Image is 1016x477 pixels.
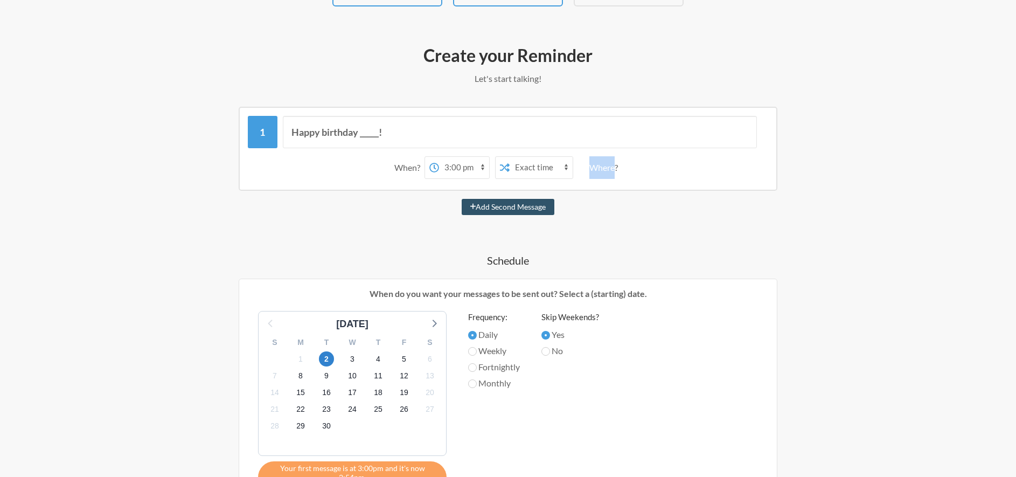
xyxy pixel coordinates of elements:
[288,334,314,351] div: M
[196,72,820,85] p: Let's start talking!
[422,402,437,417] span: Monday, October 27, 2025
[196,44,820,67] h2: Create your Reminder
[293,402,308,417] span: Wednesday, October 22, 2025
[468,328,520,341] label: Daily
[468,347,477,356] input: Weekly
[541,311,599,323] label: Skip Weekends?
[468,331,477,340] input: Daily
[589,156,622,179] div: Where?
[468,379,477,388] input: Monthly
[293,419,308,434] span: Wednesday, October 29, 2025
[371,402,386,417] span: Saturday, October 25, 2025
[319,419,334,434] span: Thursday, October 30, 2025
[371,368,386,383] span: Saturday, October 11, 2025
[267,368,282,383] span: Tuesday, October 7, 2025
[267,385,282,400] span: Tuesday, October 14, 2025
[345,385,360,400] span: Friday, October 17, 2025
[345,402,360,417] span: Friday, October 24, 2025
[283,116,757,148] input: Message
[267,419,282,434] span: Tuesday, October 28, 2025
[365,334,391,351] div: T
[396,385,412,400] span: Sunday, October 19, 2025
[422,351,437,367] span: Monday, October 6, 2025
[468,377,520,390] label: Monthly
[345,351,360,367] span: Friday, October 3, 2025
[422,368,437,383] span: Monday, October 13, 2025
[319,385,334,400] span: Thursday, October 16, 2025
[371,351,386,367] span: Saturday, October 4, 2025
[541,328,599,341] label: Yes
[396,368,412,383] span: Sunday, October 12, 2025
[541,347,550,356] input: No
[391,334,417,351] div: F
[371,385,386,400] span: Saturday, October 18, 2025
[468,344,520,357] label: Weekly
[462,199,555,215] button: Add Second Message
[541,331,550,340] input: Yes
[196,253,820,268] h4: Schedule
[396,402,412,417] span: Sunday, October 26, 2025
[314,334,339,351] div: T
[468,311,520,323] label: Frequency:
[468,361,520,374] label: Fortnightly
[468,363,477,372] input: Fortnightly
[247,287,769,300] p: When do you want your messages to be sent out? Select a (starting) date.
[293,385,308,400] span: Wednesday, October 15, 2025
[332,317,373,331] div: [DATE]
[394,156,425,179] div: When?
[339,334,365,351] div: W
[345,368,360,383] span: Friday, October 10, 2025
[319,351,334,367] span: Thursday, October 2, 2025
[262,334,288,351] div: S
[396,351,412,367] span: Sunday, October 5, 2025
[293,368,308,383] span: Wednesday, October 8, 2025
[417,334,443,351] div: S
[541,344,599,357] label: No
[293,351,308,367] span: Wednesday, October 1, 2025
[422,385,437,400] span: Monday, October 20, 2025
[319,402,334,417] span: Thursday, October 23, 2025
[319,368,334,383] span: Thursday, October 9, 2025
[267,402,282,417] span: Tuesday, October 21, 2025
